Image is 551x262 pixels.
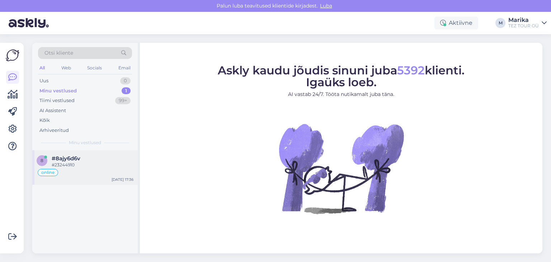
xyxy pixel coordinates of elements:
div: Minu vestlused [39,87,77,95]
span: Otsi kliente [44,49,73,57]
div: Email [117,63,132,73]
div: Socials [86,63,103,73]
span: Minu vestlused [69,139,101,146]
span: 5392 [397,63,425,77]
div: AI Assistent [39,107,66,114]
div: Kõik [39,117,50,124]
span: #8ajy6d6v [52,155,80,162]
div: Tiimi vestlused [39,97,75,104]
div: TEZ TOUR OÜ [508,23,539,29]
div: Arhiveeritud [39,127,69,134]
div: 0 [120,77,131,84]
div: [DATE] 17:36 [112,177,133,182]
div: M [495,18,505,28]
img: No Chat active [277,104,406,233]
a: MarikaTEZ TOUR OÜ [508,17,547,29]
div: Web [60,63,72,73]
div: All [38,63,46,73]
div: Uus [39,77,48,84]
span: Askly kaudu jõudis sinuni juba klienti. Igaüks loeb. [218,63,465,89]
img: Askly Logo [6,49,19,62]
p: AI vastab 24/7. Tööta nutikamalt juba täna. [218,90,465,98]
span: Luba [318,3,334,9]
span: online [41,170,55,175]
div: 1 [122,87,131,95]
div: Marika [508,17,539,23]
div: 99+ [115,97,131,104]
div: Aktiivne [434,17,478,29]
div: #23244910 [52,162,133,168]
span: 8 [41,158,43,163]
